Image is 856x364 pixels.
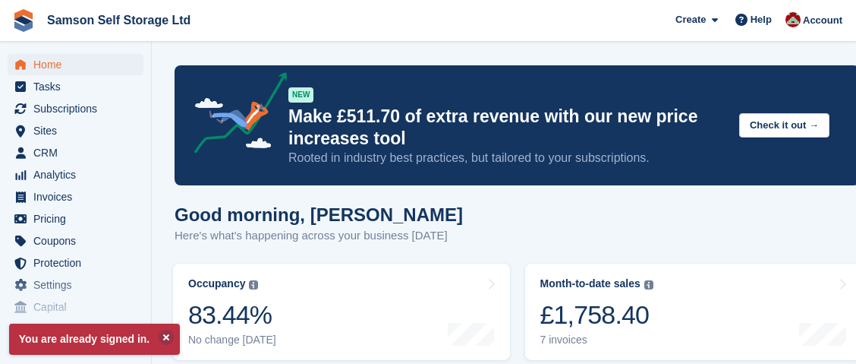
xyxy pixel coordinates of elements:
img: Ian [785,12,801,27]
div: NEW [288,87,313,103]
a: menu [8,252,143,274]
a: menu [8,98,143,119]
span: CRM [33,142,124,163]
span: Settings [33,274,124,296]
a: menu [8,76,143,97]
h1: Good morning, [PERSON_NAME] [175,204,463,225]
a: menu [8,208,143,229]
span: Help [751,12,772,27]
img: icon-info-grey-7440780725fd019a000dd9b08b2336e03edf1995a4989e88bcd33f0948082b44.svg [249,280,258,290]
img: price-adjustments-announcement-icon-8257ccfd72463d97f412b2fc003d46551f7dbcb40ab6d574587a9cd5c0d94... [181,72,288,159]
span: Pricing [33,208,124,229]
div: Month-to-date sales [540,277,640,290]
a: Samson Self Storage Ltd [41,8,197,33]
span: Coupons [33,230,124,252]
a: menu [8,54,143,75]
p: Here's what's happening across your business [DATE] [175,227,463,245]
div: 7 invoices [540,334,653,347]
a: menu [8,164,143,185]
div: 83.44% [188,299,276,331]
span: Home [33,54,124,75]
div: Occupancy [188,277,245,290]
a: menu [8,230,143,252]
span: Tasks [33,76,124,97]
img: stora-icon-8386f47178a22dfd0bd8f6a31ec36ba5ce8667c1dd55bd0f319d3a0aa187defe.svg [12,9,35,32]
span: Account [803,13,842,28]
a: Occupancy 83.44% No change [DATE] [173,264,510,360]
button: Check it out → [739,113,829,138]
a: menu [8,296,143,318]
a: menu [8,142,143,163]
span: Sites [33,120,124,141]
div: £1,758.40 [540,299,653,331]
span: Protection [33,252,124,274]
a: menu [8,186,143,207]
div: No change [DATE] [188,334,276,347]
span: Invoices [33,186,124,207]
span: Capital [33,296,124,318]
p: Make £511.70 of extra revenue with our new price increases tool [288,106,727,150]
img: icon-info-grey-7440780725fd019a000dd9b08b2336e03edf1995a4989e88bcd33f0948082b44.svg [644,280,653,290]
p: Rooted in industry best practices, but tailored to your subscriptions. [288,150,727,166]
p: You are already signed in. [9,324,180,355]
span: Create [675,12,706,27]
a: menu [8,120,143,141]
span: Subscriptions [33,98,124,119]
a: menu [8,274,143,296]
span: Analytics [33,164,124,185]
